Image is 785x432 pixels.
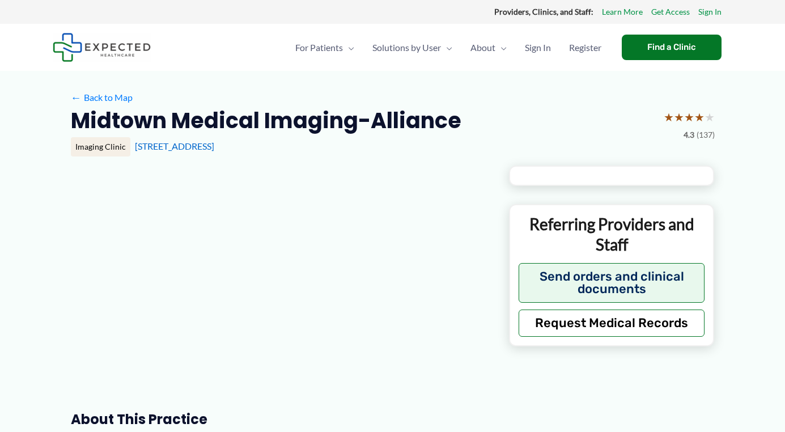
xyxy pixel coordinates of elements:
strong: Providers, Clinics, and Staff: [494,7,593,16]
a: Register [560,28,610,67]
span: ★ [694,107,705,128]
span: ★ [664,107,674,128]
span: Menu Toggle [343,28,354,67]
span: About [470,28,495,67]
span: 4.3 [684,128,694,142]
span: ★ [684,107,694,128]
a: Sign In [516,28,560,67]
h2: Midtown Medical Imaging-Alliance [71,107,461,134]
a: Solutions by UserMenu Toggle [363,28,461,67]
a: Learn More [602,5,643,19]
button: Request Medical Records [519,310,705,337]
span: Sign In [525,28,551,67]
a: Sign In [698,5,722,19]
a: Find a Clinic [622,35,722,60]
span: Menu Toggle [441,28,452,67]
span: For Patients [295,28,343,67]
button: Send orders and clinical documents [519,263,705,303]
span: ← [71,92,82,103]
p: Referring Providers and Staff [519,214,705,255]
span: Solutions by User [372,28,441,67]
h3: About this practice [71,410,491,428]
span: ★ [674,107,684,128]
span: Menu Toggle [495,28,507,67]
div: Imaging Clinic [71,137,130,156]
a: ←Back to Map [71,89,133,106]
nav: Primary Site Navigation [286,28,610,67]
span: (137) [697,128,715,142]
img: Expected Healthcare Logo - side, dark font, small [53,33,151,62]
a: Get Access [651,5,690,19]
span: ★ [705,107,715,128]
a: [STREET_ADDRESS] [135,141,214,151]
span: Register [569,28,601,67]
a: For PatientsMenu Toggle [286,28,363,67]
a: AboutMenu Toggle [461,28,516,67]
